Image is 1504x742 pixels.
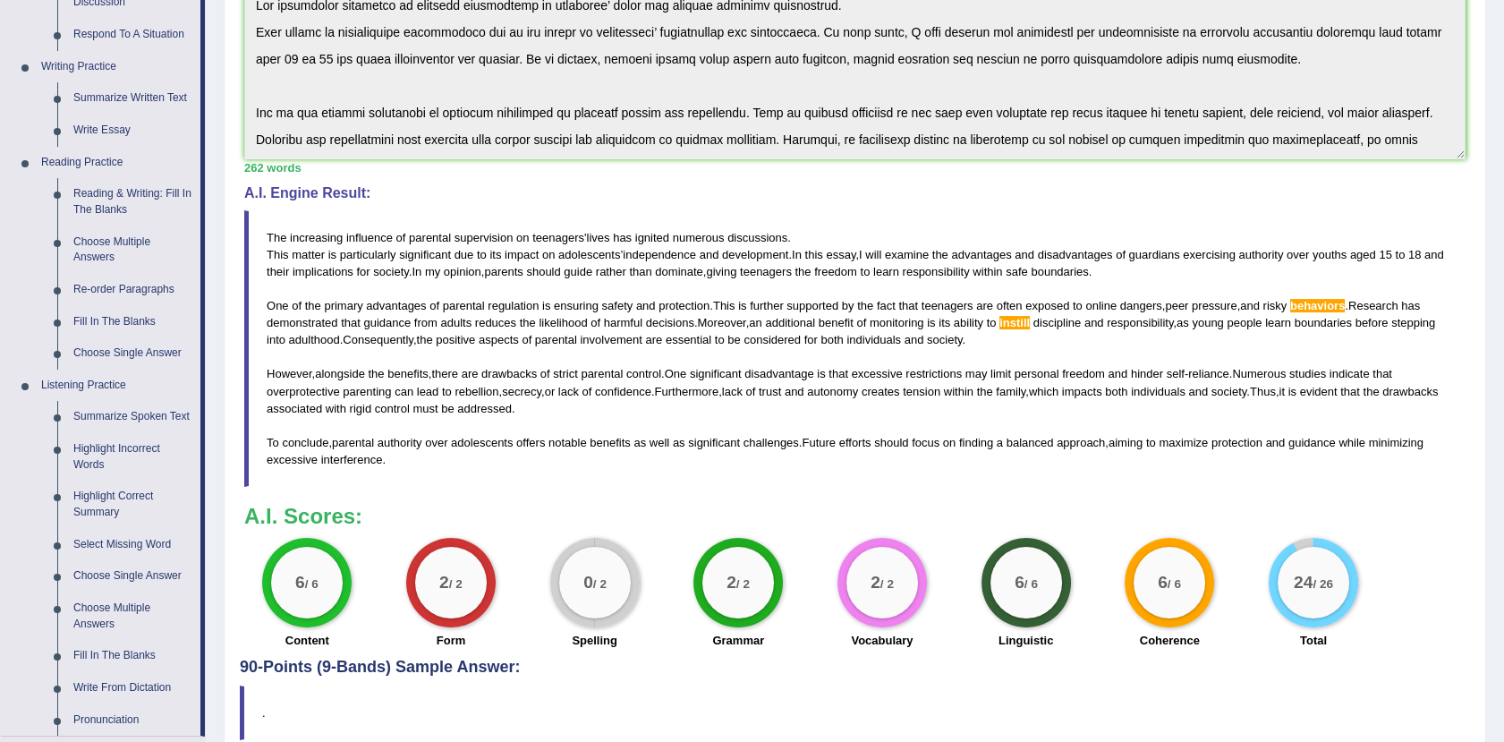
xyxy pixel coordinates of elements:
[826,248,855,261] span: essay
[65,115,200,147] a: Write Essay
[738,299,746,312] span: is
[1250,385,1276,398] span: Thus
[1025,299,1069,312] span: exposed
[346,231,393,244] span: influence
[1165,299,1188,312] span: peer
[842,299,854,312] span: by
[990,367,1011,380] span: limit
[516,231,529,244] span: on
[535,333,577,346] span: parental
[865,248,881,261] span: will
[436,333,475,346] span: positive
[451,436,513,449] span: adolescents
[744,367,813,380] span: disadvantage
[862,385,900,398] span: creates
[629,265,651,278] span: than
[785,385,804,398] span: and
[655,265,702,278] span: dominate
[580,333,642,346] span: involvement
[712,632,764,649] label: Grammar
[412,265,421,278] span: In
[820,333,843,346] span: both
[488,299,539,312] span: regulation
[666,333,711,346] span: essential
[997,436,1003,449] span: a
[267,299,289,312] span: One
[1159,436,1208,449] span: maximize
[871,572,880,592] big: 2
[851,632,913,649] label: Vocabulary
[996,385,1025,398] span: family
[905,333,924,346] span: and
[999,316,1030,329] span: Possible spelling mistake. ‘instill’ is American English. (did you mean: instil)
[315,367,365,380] span: alongside
[1167,367,1185,380] span: self
[489,248,501,261] span: its
[484,265,523,278] span: parents
[1369,436,1423,449] span: minimizing
[973,265,1002,278] span: within
[526,265,560,278] span: should
[548,436,587,449] span: notable
[814,265,857,278] span: freedom
[1290,299,1345,312] span: Possible spelling mistake. ‘behaviors’ is American English. (did you mean: behaviours)
[554,299,599,312] span: ensuring
[65,704,200,737] a: Pronunciation
[874,436,908,449] span: should
[505,248,539,261] span: impact
[1085,299,1117,312] span: online
[817,367,825,380] span: is
[455,231,514,244] span: supervision
[267,367,312,380] span: However
[987,316,997,329] span: to
[431,367,458,380] span: there
[481,367,537,380] span: drawbacks
[1183,248,1236,261] span: exercising
[819,316,854,329] span: benefit
[645,333,662,346] span: are
[267,316,338,329] span: demonstrated
[856,316,866,329] span: of
[65,433,200,481] a: Highlight Incorrect Words
[807,385,858,398] span: autonomy
[1084,316,1104,329] span: and
[977,385,993,398] span: the
[727,333,740,346] span: be
[292,248,325,261] span: matter
[267,385,340,398] span: overprotective
[1350,248,1376,261] span: aged
[1211,436,1262,449] span: protection
[655,385,719,398] span: Furthermore
[857,299,873,312] span: the
[545,385,556,398] span: or
[846,333,901,346] span: individuals
[1131,385,1185,398] span: individuals
[244,504,362,528] b: A.I. Scores:
[1232,367,1286,380] span: Numerous
[665,367,687,380] span: One
[350,402,372,415] span: rigid
[1015,367,1059,380] span: personal
[558,248,620,261] span: adolescents
[332,436,374,449] span: parental
[602,299,633,312] span: safety
[341,316,361,329] span: that
[324,299,362,312] span: primary
[1006,265,1028,278] span: safe
[1424,248,1444,261] span: and
[1300,385,1338,398] span: evident
[1031,265,1088,278] span: boundaries
[595,385,651,398] span: confidence
[932,248,948,261] span: the
[244,185,1466,201] h4: A.I. Engine Result:
[744,333,801,346] span: considered
[356,265,370,278] span: for
[922,299,973,312] span: teenagers
[873,265,899,278] span: learn
[532,231,584,244] span: teenagers
[343,333,413,346] span: Consequently
[802,436,836,449] span: Future
[285,632,329,649] label: Content
[477,248,487,261] span: to
[673,231,725,244] span: numerous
